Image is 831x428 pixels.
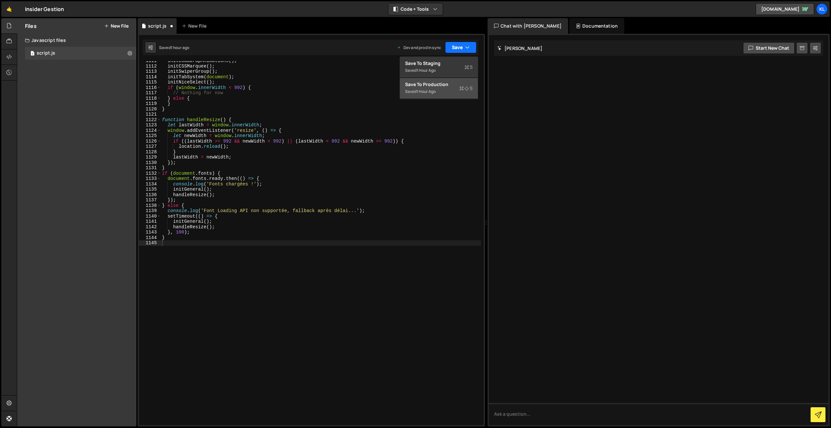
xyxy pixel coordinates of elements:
div: Javascript files [17,34,136,47]
div: 1118 [139,96,161,101]
div: 1115 [139,80,161,85]
div: 1140 [139,214,161,219]
div: 1124 [139,128,161,133]
div: 1127 [139,144,161,149]
a: 🤙 [1,1,17,17]
button: New File [104,23,129,29]
a: [DOMAIN_NAME] [756,3,814,15]
div: 1136 [139,192,161,198]
div: 1130 [139,160,161,166]
div: 1121 [139,112,161,117]
div: 1141 [139,219,161,224]
div: Dev and prod in sync [397,45,441,50]
button: Save to StagingS Saved1 hour ago [400,57,478,78]
div: Save to Production [405,81,473,88]
span: 1 [31,51,34,57]
div: 1 hour ago [171,45,190,50]
span: S [465,64,473,70]
button: Code + Tools [388,3,443,15]
div: 1128 [139,149,161,155]
div: 1123 [139,122,161,128]
div: 1112 [139,64,161,69]
div: 1129 [139,155,161,160]
div: script.js [37,50,55,56]
div: 1145 [139,240,161,246]
div: 1144 [139,235,161,241]
div: Saved [405,67,473,74]
div: script.js [148,23,167,29]
div: 1113 [139,69,161,74]
div: Insider Gestion [25,5,64,13]
div: 1114 [139,74,161,80]
div: 1120 [139,107,161,112]
div: Chat with [PERSON_NAME] [488,18,568,34]
div: 1 hour ago [416,68,436,73]
div: 1142 [139,224,161,230]
div: Saved [405,88,473,95]
div: 16456/44570.js [25,47,136,60]
div: 1 hour ago [416,89,436,94]
div: 1143 [139,230,161,235]
button: Save to ProductionS Saved1 hour ago [400,78,478,99]
div: 1134 [139,182,161,187]
div: Saved [159,45,189,50]
div: 1133 [139,176,161,182]
div: 1131 [139,165,161,171]
div: 1122 [139,117,161,123]
button: Start new chat [743,42,795,54]
span: S [459,85,473,92]
div: 1135 [139,187,161,192]
div: 1137 [139,197,161,203]
div: 1138 [139,203,161,208]
div: 1125 [139,133,161,139]
div: New File [182,23,209,29]
h2: [PERSON_NAME] [497,45,542,51]
button: Save [445,42,477,53]
h2: Files [25,22,37,30]
a: Kl [816,3,828,15]
div: 1117 [139,90,161,96]
div: 1139 [139,208,161,214]
div: 1111 [139,58,161,64]
div: 1132 [139,171,161,176]
div: 1116 [139,85,161,91]
div: 1126 [139,139,161,144]
div: Documentation [569,18,624,34]
div: 1119 [139,101,161,107]
div: Save to Staging [405,60,473,67]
